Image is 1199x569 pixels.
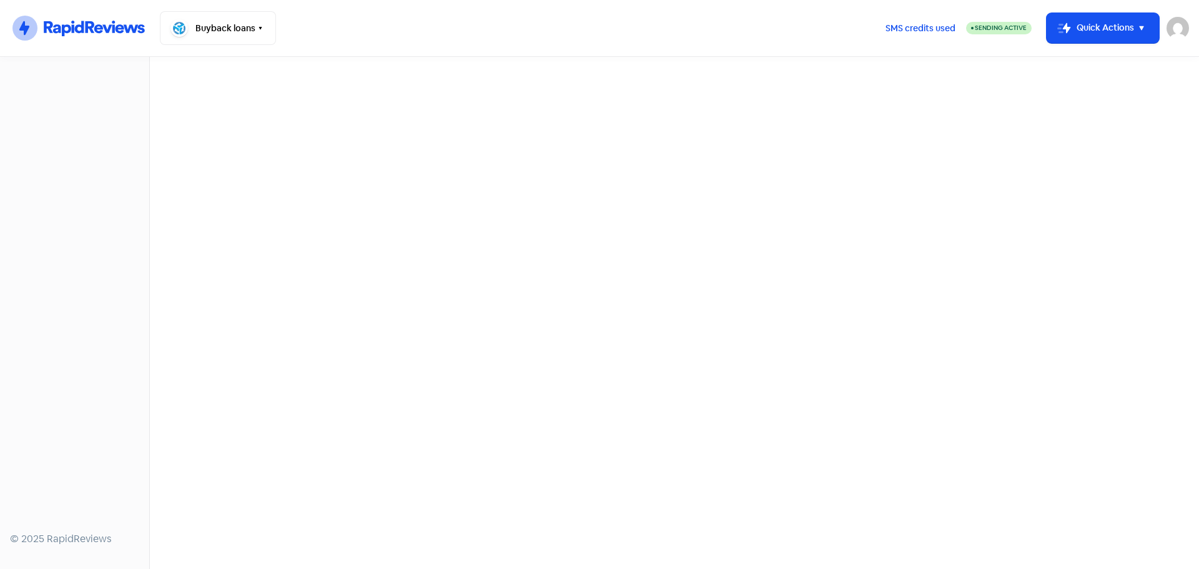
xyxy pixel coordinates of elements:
a: SMS credits used [875,21,966,34]
a: Sending Active [966,21,1032,36]
span: SMS credits used [886,22,955,35]
img: User [1167,17,1189,39]
button: Quick Actions [1047,13,1159,43]
button: Buyback loans [160,11,276,45]
div: © 2025 RapidReviews [10,532,139,547]
span: Sending Active [975,24,1027,32]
